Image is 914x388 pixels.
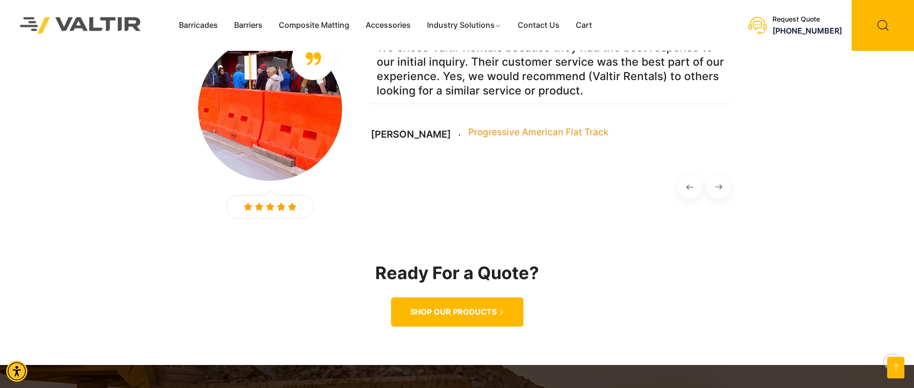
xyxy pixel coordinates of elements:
div: Accessibility Menu [6,361,27,382]
h2: Ready For a Quote? [184,264,731,283]
a: Barricades [171,18,226,33]
img: Valtir Rentals [7,4,154,46]
a: Cart [568,18,600,33]
span: SHOP OUR PRODUCTS [410,307,497,317]
p: Progressive American Flat Track [468,125,608,140]
button: Previous Slide [678,175,702,199]
p: [PERSON_NAME] [371,129,451,140]
a: SHOP OUR PRODUCTS [391,297,523,327]
a: Open this option [887,357,904,378]
a: Accessories [357,18,419,33]
a: Composite Matting [271,18,357,33]
a: Barriers [226,18,271,33]
p: We chose Valtir Rentals because they had the best response to our initial inquiry. Their customer... [371,35,731,104]
button: Next Slide [707,175,731,199]
div: Request Quote [772,15,842,24]
div: . [458,126,461,140]
a: Industry Solutions [419,18,510,33]
a: call (888) 496-3625 [772,26,842,35]
a: Contact Us [510,18,568,33]
img: Bob Deislinger [198,37,342,181]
